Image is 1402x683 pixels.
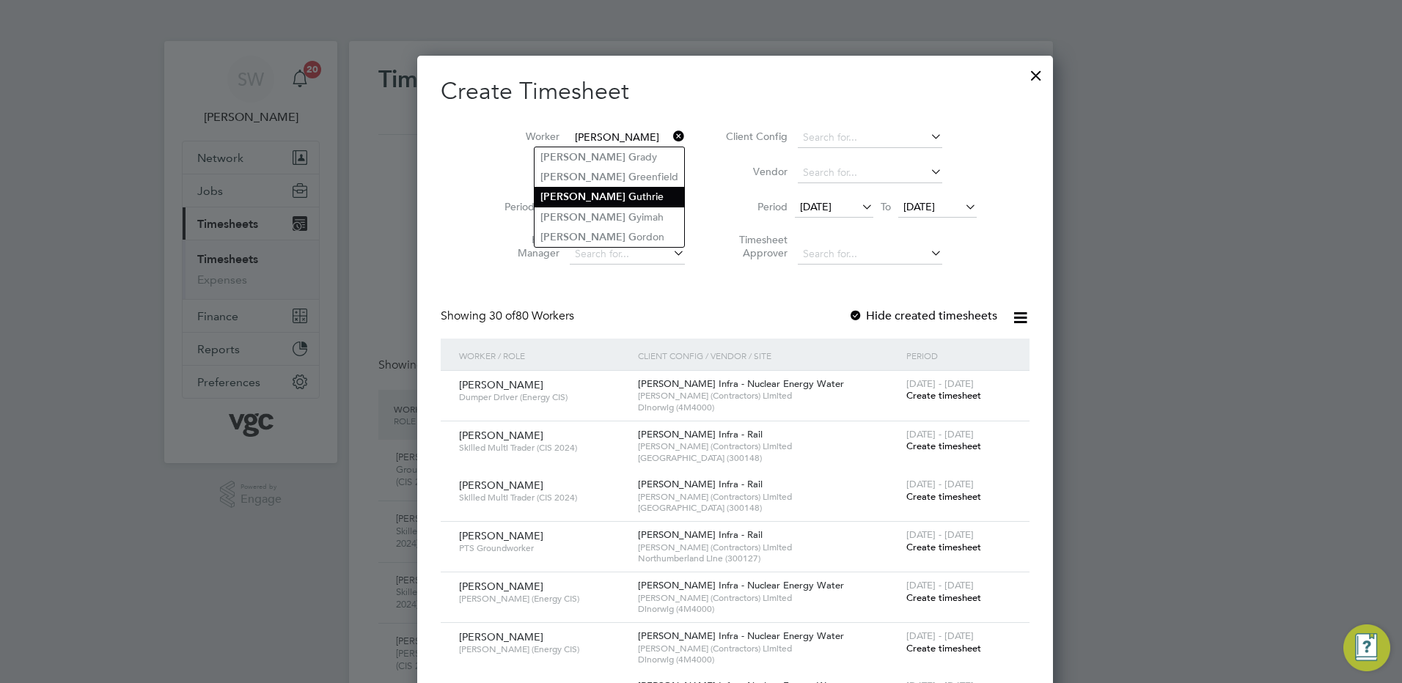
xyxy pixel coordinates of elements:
span: [PERSON_NAME] (Contractors) Limited [638,390,899,402]
input: Search for... [798,244,942,265]
li: reenfield [535,167,684,187]
span: 30 of [489,309,515,323]
span: 80 Workers [489,309,574,323]
span: [PERSON_NAME] [459,378,543,391]
span: [PERSON_NAME] (Contractors) Limited [638,440,899,452]
div: Showing [441,309,577,324]
span: Create timesheet [906,591,981,604]
li: rady [535,147,684,167]
div: Client Config / Vendor / Site [634,339,903,372]
span: Dumper Driver (Energy CIS) [459,391,627,403]
b: [PERSON_NAME] [540,171,625,183]
b: G [628,151,636,163]
span: Dinorwig (4M4000) [638,603,899,615]
b: [PERSON_NAME] [540,151,625,163]
label: Site [493,165,559,178]
input: Search for... [798,163,942,183]
span: [PERSON_NAME] [459,429,543,442]
div: Worker / Role [455,339,634,372]
span: [PERSON_NAME] (Energy CIS) [459,593,627,605]
span: Create timesheet [906,642,981,654]
span: Dinorwig (4M4000) [638,654,899,665]
label: Timesheet Approver [722,233,788,259]
span: [DATE] - [DATE] [906,428,974,440]
label: Hide created timesheets [848,309,997,323]
span: [DATE] - [DATE] [906,579,974,591]
span: [PERSON_NAME] (Contractors) Limited [638,542,899,553]
label: Hiring Manager [493,233,559,259]
span: [GEOGRAPHIC_DATA] (300148) [638,452,899,464]
span: Create timesheet [906,440,981,452]
span: Northumberland Line (300127) [638,553,899,564]
span: [PERSON_NAME] (Energy CIS) [459,643,627,655]
label: Period Type [493,200,559,213]
span: [PERSON_NAME] Infra - Nuclear Energy Water [638,630,844,642]
span: [PERSON_NAME] [459,630,543,643]
b: [PERSON_NAME] [540,211,625,224]
span: [DATE] - [DATE] [906,528,974,541]
b: [PERSON_NAME] [540,231,625,243]
label: Vendor [722,165,788,178]
b: [PERSON_NAME] [540,191,625,203]
span: [DATE] [800,200,832,213]
label: Worker [493,130,559,143]
li: ordon [535,227,684,247]
input: Search for... [570,244,685,265]
b: G [628,231,636,243]
span: [DATE] [903,200,935,213]
span: Skilled Multi Trader (CIS 2024) [459,442,627,454]
b: G [628,191,636,203]
button: Engage Resource Center [1343,624,1390,671]
span: Create timesheet [906,389,981,402]
span: To [876,197,895,216]
span: [PERSON_NAME] [459,580,543,593]
span: [DATE] - [DATE] [906,377,974,390]
label: Client Config [722,130,788,143]
li: yimah [535,207,684,227]
span: Create timesheet [906,541,981,553]
span: [PERSON_NAME] [459,479,543,492]
b: G [628,171,636,183]
li: uthrie [535,187,684,207]
span: [PERSON_NAME] Infra - Nuclear Energy Water [638,377,844,390]
input: Search for... [570,128,685,148]
div: Period [903,339,1015,372]
span: PTS Groundworker [459,542,627,554]
span: Dinorwig (4M4000) [638,402,899,413]
span: [PERSON_NAME] Infra - Nuclear Energy Water [638,579,844,591]
input: Search for... [798,128,942,148]
span: Create timesheet [906,490,981,503]
span: [GEOGRAPHIC_DATA] (300148) [638,502,899,514]
span: [DATE] - [DATE] [906,478,974,490]
span: [PERSON_NAME] Infra - Rail [638,428,763,440]
span: Skilled Multi Trader (CIS 2024) [459,492,627,503]
b: G [628,211,636,224]
span: [PERSON_NAME] Infra - Rail [638,528,763,541]
span: [PERSON_NAME] (Contractors) Limited [638,491,899,503]
span: [PERSON_NAME] Infra - Rail [638,478,763,490]
label: Period [722,200,788,213]
span: [DATE] - [DATE] [906,630,974,642]
h2: Create Timesheet [441,76,1030,107]
span: [PERSON_NAME] (Contractors) Limited [638,592,899,604]
span: [PERSON_NAME] [459,529,543,542]
span: [PERSON_NAME] (Contractors) Limited [638,643,899,654]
